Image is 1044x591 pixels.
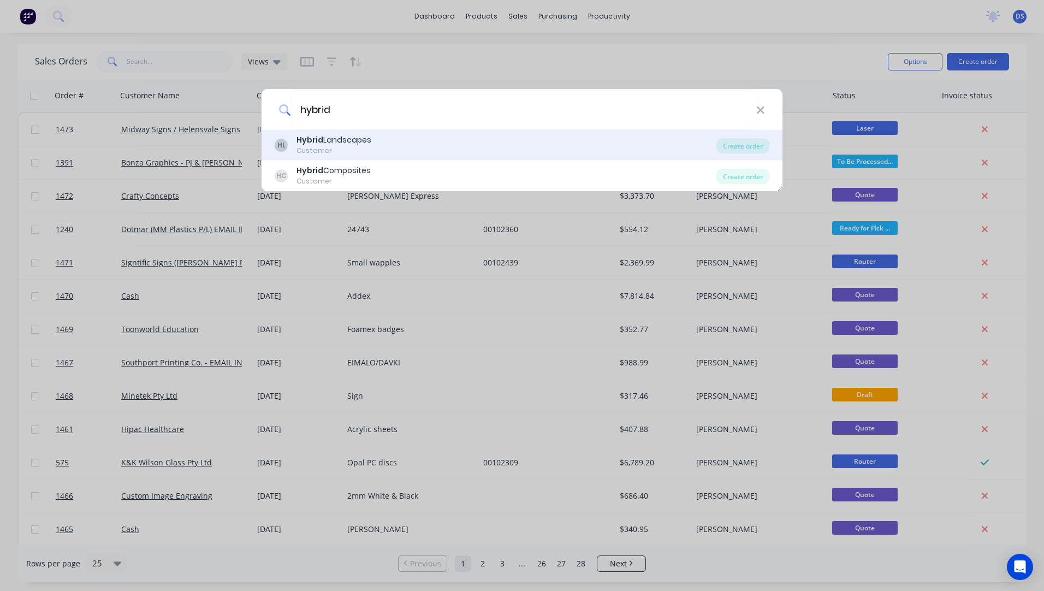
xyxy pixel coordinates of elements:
div: HC [275,169,288,182]
div: Customer [296,146,371,156]
div: Customer [296,176,371,186]
div: Landscapes [296,134,371,146]
div: HL [275,139,288,152]
div: Open Intercom Messenger [1007,554,1033,580]
div: Composites [296,165,371,176]
input: Enter a customer name to create a new order... [291,89,756,130]
div: Create order [716,169,769,184]
b: Hybrid [296,134,323,145]
div: Create order [716,138,769,153]
b: Hybrid [296,165,323,176]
